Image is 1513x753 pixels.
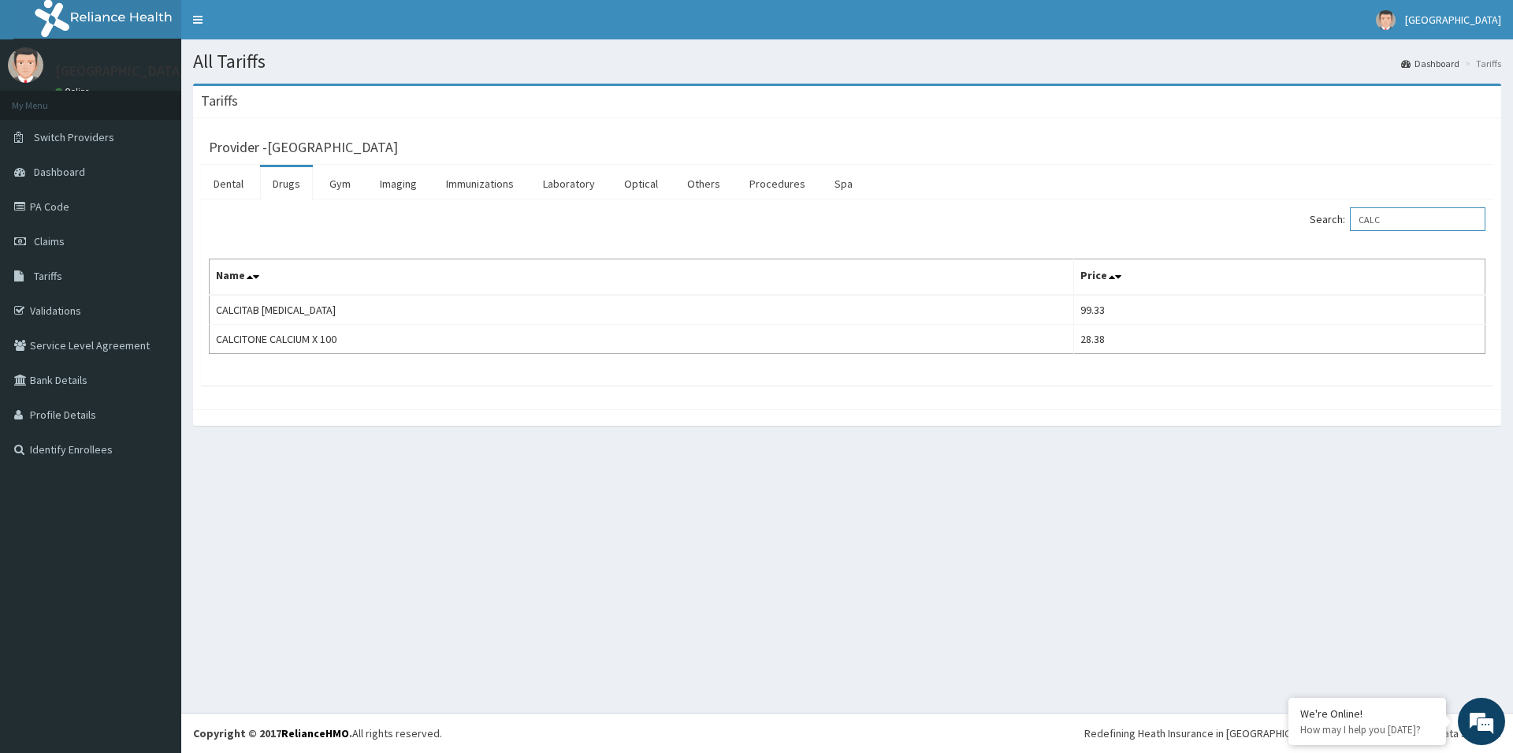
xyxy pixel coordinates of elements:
[34,130,114,144] span: Switch Providers
[1073,295,1485,325] td: 99.33
[1300,706,1434,721] div: We're Online!
[367,167,429,200] a: Imaging
[1405,13,1501,27] span: [GEOGRAPHIC_DATA]
[34,234,65,248] span: Claims
[210,295,1074,325] td: CALCITAB [MEDICAL_DATA]
[612,167,671,200] a: Optical
[209,140,398,155] h3: Provider - [GEOGRAPHIC_DATA]
[8,431,300,486] textarea: Type your message and hit 'Enter'
[281,726,349,740] a: RelianceHMO
[8,47,43,83] img: User Image
[737,167,818,200] a: Procedures
[91,199,217,358] span: We're online!
[55,86,93,97] a: Online
[1300,723,1434,736] p: How may I help you today?
[675,167,733,200] a: Others
[34,269,62,283] span: Tariffs
[433,167,526,200] a: Immunizations
[317,167,363,200] a: Gym
[29,79,64,118] img: d_794563401_company_1708531726252_794563401
[1073,325,1485,354] td: 28.38
[1376,10,1396,30] img: User Image
[530,167,608,200] a: Laboratory
[201,94,238,108] h3: Tariffs
[1350,207,1485,231] input: Search:
[193,51,1501,72] h1: All Tariffs
[1461,57,1501,70] li: Tariffs
[1401,57,1459,70] a: Dashboard
[55,64,185,78] p: [GEOGRAPHIC_DATA]
[82,88,265,109] div: Chat with us now
[34,165,85,179] span: Dashboard
[181,713,1513,753] footer: All rights reserved.
[210,259,1074,296] th: Name
[210,325,1074,354] td: CALCITONE CALCIUM X 100
[1084,725,1501,741] div: Redefining Heath Insurance in [GEOGRAPHIC_DATA] using Telemedicine and Data Science!
[193,726,352,740] strong: Copyright © 2017 .
[1310,207,1485,231] label: Search:
[201,167,256,200] a: Dental
[1073,259,1485,296] th: Price
[822,167,865,200] a: Spa
[258,8,296,46] div: Minimize live chat window
[260,167,313,200] a: Drugs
